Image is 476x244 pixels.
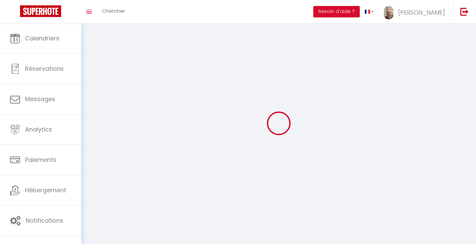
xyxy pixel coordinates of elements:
[25,125,52,134] span: Analytics
[25,34,59,42] span: Calendriers
[102,7,125,14] span: Chercher
[313,6,360,17] button: Besoin d'aide ?
[26,216,63,225] span: Notifications
[25,156,56,164] span: Paiements
[20,5,61,17] img: Super Booking
[25,186,66,194] span: Hébergement
[384,6,394,19] img: ...
[25,64,64,73] span: Réservations
[25,95,55,103] span: Messages
[460,7,469,16] img: logout
[398,8,445,17] span: [PERSON_NAME]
